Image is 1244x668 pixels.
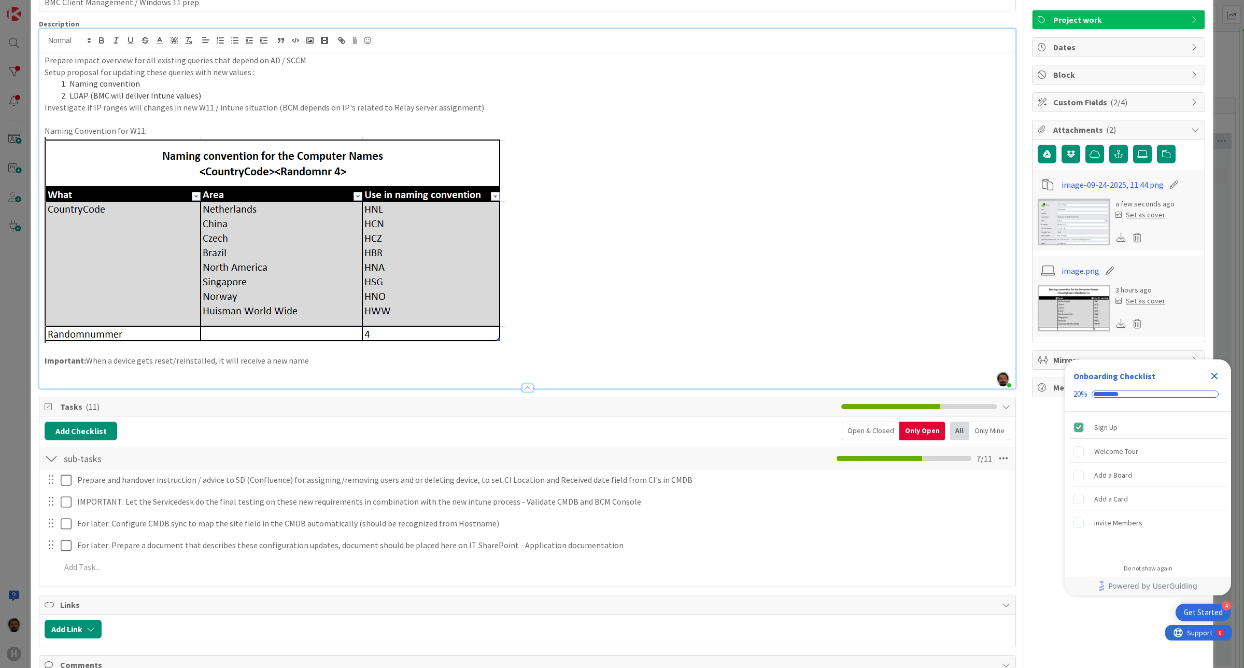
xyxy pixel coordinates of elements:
[1094,493,1128,505] div: Add a Card
[1115,199,1175,210] div: a few seconds ago
[842,422,899,440] div: Open & Closed
[1094,445,1138,457] div: Welcome Tour
[45,125,1010,137] p: Naming Convention for W11:
[1115,285,1165,296] div: 3 hours ago
[1094,421,1118,434] div: Sign Up
[45,422,117,440] button: Add Checklist
[1108,580,1197,592] span: Powered by UserGuiding
[57,90,1010,102] li: LDAP (BMC will deliver Intune values)
[77,518,1008,530] p: For later: Configure CMDB sync to map the site field in the CMDB automatically (should be recogni...
[1094,469,1132,481] div: Add a Board
[77,496,1008,508] p: IMPORTANT: Let the Servicedesk do the final testing on these new requirements in combination with...
[1094,517,1142,529] div: Invite Members
[1110,97,1127,107] span: ( 2/4 )
[1069,416,1227,439] div: Sign Up is complete.
[1069,488,1227,510] div: Add a Card is incomplete.
[45,137,505,343] img: image.png
[1073,389,1223,399] div: Checklist progress: 20%
[1184,607,1223,618] div: Get Started
[1115,317,1127,330] div: Download
[1062,265,1099,277] a: image.png
[54,4,56,12] div: 8
[1053,68,1186,81] span: Block
[1053,13,1186,26] span: Project work
[60,400,836,413] span: Tasks
[899,422,945,440] div: Only Open
[1065,577,1231,595] div: Footer
[45,66,1010,78] p: Setup proposal for updating these queries with new values :
[1069,464,1227,486] div: Add a Board is incomplete.
[1069,511,1227,534] div: Invite Members is incomplete.
[1053,123,1186,136] span: Attachments
[22,2,47,14] span: Support
[1206,368,1223,384] div: Close Checklist
[1070,577,1226,595] a: Powered by UserGuiding
[1053,96,1186,108] span: Custom Fields
[1053,41,1186,53] span: Dates
[77,539,1008,551] p: For later: Prepare a document that describes these configuration updates, document should be plac...
[45,102,1010,114] p: Investigate if IP ranges will changes in new W11 / intune situation (BCM depends on IP's related ...
[1053,354,1186,366] span: Mirrors
[969,422,1010,440] div: Only Mine
[60,599,997,611] span: Links
[1073,370,1155,382] div: Onboarding Checklist
[1053,381,1186,394] span: Metrics
[1106,124,1116,135] span: ( 2 )
[1062,178,1164,191] a: image-09-24-2025, 11:44.png
[45,355,86,366] strong: Important:
[60,449,293,468] input: Add Checklist...
[950,422,969,440] div: All
[45,620,102,638] button: Add Link
[77,474,1008,486] p: Prepare and handover instruction / advice to SD (Confluence) for assigning/removing users and or ...
[977,452,992,465] span: 7 / 11
[1222,601,1231,610] div: 4
[86,401,100,412] span: ( 11 )
[1115,210,1165,220] div: Set as cover
[45,54,1010,66] p: Prepare impact overview for all existing queries that depend on AD / SCCM
[1069,440,1227,463] div: Welcome Tour is incomplete.
[57,78,1010,90] li: Naming convention
[1115,296,1165,307] div: Set as cover
[39,19,79,29] span: Description
[1065,412,1231,558] div: Checklist items
[45,355,1010,367] p: When a device gets reset/reinstalled, it will receive a new name
[1065,359,1231,595] div: Checklist Container
[1176,604,1231,621] div: Open Get Started checklist, remaining modules: 4
[996,372,1010,386] img: OnCl7LGpK6aSgKCc2ZdSmTqaINaX6qd1.png
[1115,231,1127,244] div: Download
[1124,564,1172,573] div: Do not show again
[1073,389,1087,399] div: 20%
